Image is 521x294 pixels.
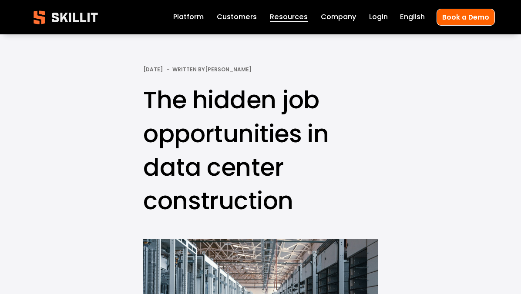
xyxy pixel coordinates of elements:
div: language picker [400,11,425,23]
a: Platform [173,11,204,23]
span: Resources [270,12,308,22]
span: English [400,12,425,22]
a: Customers [217,11,257,23]
a: Book a Demo [437,9,495,26]
img: Skillit [26,4,105,30]
a: Company [321,11,356,23]
h1: The hidden job opportunities in data center construction [143,83,378,217]
div: Written By [172,67,252,73]
a: Login [369,11,388,23]
span: [DATE] [143,66,163,73]
a: folder dropdown [270,11,308,23]
a: [PERSON_NAME] [205,66,252,73]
